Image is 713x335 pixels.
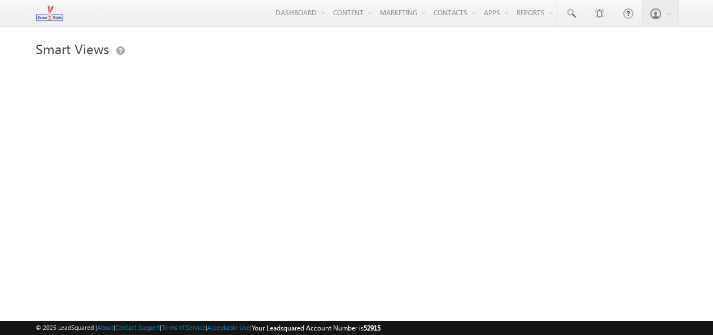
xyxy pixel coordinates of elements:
[161,324,205,331] a: Terms of Service
[97,324,113,331] a: About
[36,323,380,333] span: © 2025 LeadSquared | | | | |
[207,324,250,331] a: Acceptable Use
[36,3,63,23] img: Custom Logo
[36,40,109,58] span: Smart Views
[252,324,380,332] span: Your Leadsquared Account Number is
[115,324,160,331] a: Contact Support
[364,324,380,332] span: 52915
